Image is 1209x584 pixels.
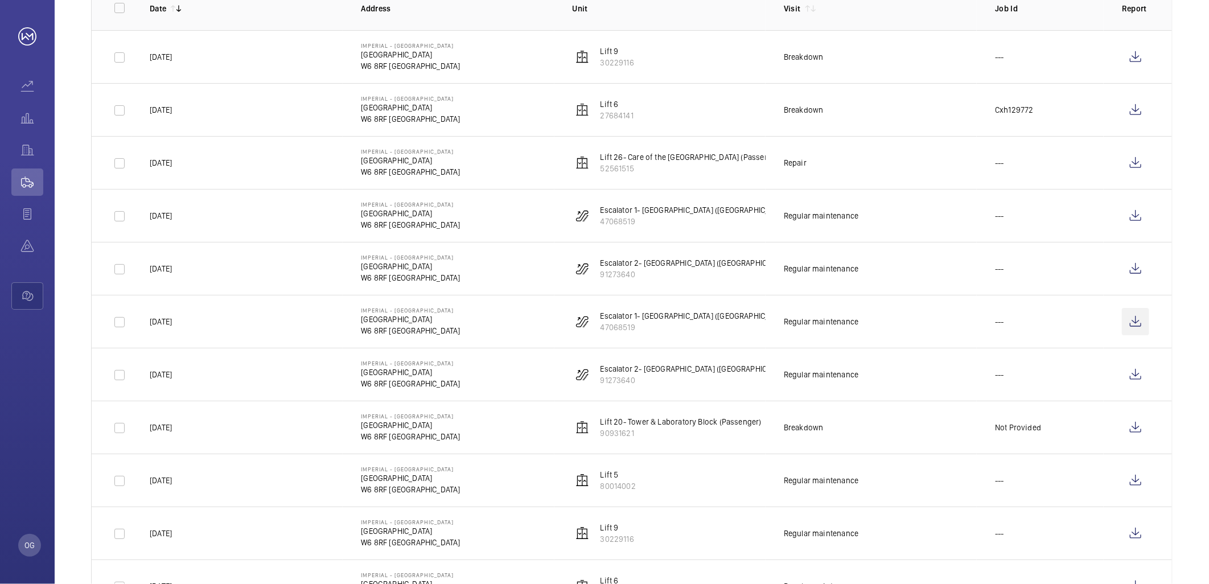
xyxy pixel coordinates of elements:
p: Escalator 1- [GEOGRAPHIC_DATA] ([GEOGRAPHIC_DATA]) [601,310,791,322]
div: Regular maintenance [784,210,858,221]
p: Escalator 2- [GEOGRAPHIC_DATA] ([GEOGRAPHIC_DATA]) [601,257,793,269]
p: [DATE] [150,475,172,486]
p: W6 8RF [GEOGRAPHIC_DATA] [361,378,460,389]
div: Regular maintenance [784,316,858,327]
p: 80014002 [601,480,636,492]
p: [DATE] [150,51,172,63]
p: 90931621 [601,427,762,439]
p: Unit [573,3,766,14]
p: 27684141 [601,110,634,121]
p: Lift 20- Tower & Laboratory Block (Passenger) [601,416,762,427]
p: [GEOGRAPHIC_DATA] [361,314,460,325]
p: 30229116 [601,57,634,68]
p: Address [361,3,554,14]
p: Imperial - [GEOGRAPHIC_DATA] [361,519,460,525]
p: W6 8RF [GEOGRAPHIC_DATA] [361,166,460,178]
p: [DATE] [150,369,172,380]
img: escalator.svg [575,315,589,328]
p: Escalator 2- [GEOGRAPHIC_DATA] ([GEOGRAPHIC_DATA]) [601,363,793,375]
p: [DATE] [150,157,172,168]
p: Lift 26- Care of the [GEOGRAPHIC_DATA] (Passenger) [601,151,783,163]
p: OG [24,540,35,551]
img: escalator.svg [575,209,589,223]
p: --- [995,475,1004,486]
p: [GEOGRAPHIC_DATA] [361,420,460,431]
p: [DATE] [150,316,172,327]
p: [GEOGRAPHIC_DATA] [361,525,460,537]
p: Lift 9 [601,46,634,57]
p: --- [995,263,1004,274]
p: Visit [784,3,801,14]
p: Imperial - [GEOGRAPHIC_DATA] [361,201,460,208]
p: 47068519 [601,216,791,227]
img: elevator.svg [575,156,589,170]
p: W6 8RF [GEOGRAPHIC_DATA] [361,325,460,336]
div: Regular maintenance [784,528,858,539]
p: [GEOGRAPHIC_DATA] [361,102,460,113]
img: elevator.svg [575,527,589,540]
p: 52561515 [601,163,783,174]
p: Imperial - [GEOGRAPHIC_DATA] [361,254,460,261]
img: elevator.svg [575,421,589,434]
p: Imperial - [GEOGRAPHIC_DATA] [361,413,460,420]
p: Imperial - [GEOGRAPHIC_DATA] [361,466,460,472]
img: escalator.svg [575,368,589,381]
div: Breakdown [784,104,824,116]
img: escalator.svg [575,262,589,275]
div: Regular maintenance [784,475,858,486]
p: 91273640 [601,269,793,280]
p: Escalator 1- [GEOGRAPHIC_DATA] ([GEOGRAPHIC_DATA]) [601,204,791,216]
div: Repair [784,157,807,168]
p: [DATE] [150,210,172,221]
p: --- [995,157,1004,168]
p: W6 8RF [GEOGRAPHIC_DATA] [361,60,460,72]
p: Imperial - [GEOGRAPHIC_DATA] [361,148,460,155]
p: [DATE] [150,422,172,433]
div: Regular maintenance [784,263,858,274]
p: W6 8RF [GEOGRAPHIC_DATA] [361,537,460,548]
p: --- [995,528,1004,539]
div: Breakdown [784,51,824,63]
p: Lift 6 [601,98,634,110]
p: Job Id [995,3,1104,14]
p: Cxh129772 [995,104,1034,116]
p: Imperial - [GEOGRAPHIC_DATA] [361,360,460,367]
p: Lift 5 [601,469,636,480]
img: elevator.svg [575,474,589,487]
p: 47068519 [601,322,791,333]
p: W6 8RF [GEOGRAPHIC_DATA] [361,113,460,125]
p: 30229116 [601,533,634,545]
p: W6 8RF [GEOGRAPHIC_DATA] [361,219,460,231]
p: [GEOGRAPHIC_DATA] [361,208,460,219]
div: Regular maintenance [784,369,858,380]
p: [GEOGRAPHIC_DATA] [361,261,460,272]
p: Imperial - [GEOGRAPHIC_DATA] [361,95,460,102]
p: --- [995,369,1004,380]
p: [GEOGRAPHIC_DATA] [361,367,460,378]
div: Breakdown [784,422,824,433]
p: Date [150,3,166,14]
p: Lift 9 [601,522,634,533]
p: Imperial - [GEOGRAPHIC_DATA] [361,42,460,49]
p: Not Provided [995,422,1041,433]
p: --- [995,210,1004,221]
p: --- [995,316,1004,327]
p: [DATE] [150,528,172,539]
p: [GEOGRAPHIC_DATA] [361,472,460,484]
p: W6 8RF [GEOGRAPHIC_DATA] [361,272,460,283]
p: [DATE] [150,263,172,274]
p: [GEOGRAPHIC_DATA] [361,49,460,60]
img: elevator.svg [575,103,589,117]
p: Imperial - [GEOGRAPHIC_DATA] [361,571,460,578]
p: W6 8RF [GEOGRAPHIC_DATA] [361,431,460,442]
p: [DATE] [150,104,172,116]
p: [GEOGRAPHIC_DATA] [361,155,460,166]
p: W6 8RF [GEOGRAPHIC_DATA] [361,484,460,495]
p: Imperial - [GEOGRAPHIC_DATA] [361,307,460,314]
p: 91273640 [601,375,793,386]
img: elevator.svg [575,50,589,64]
p: --- [995,51,1004,63]
p: Report [1122,3,1149,14]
